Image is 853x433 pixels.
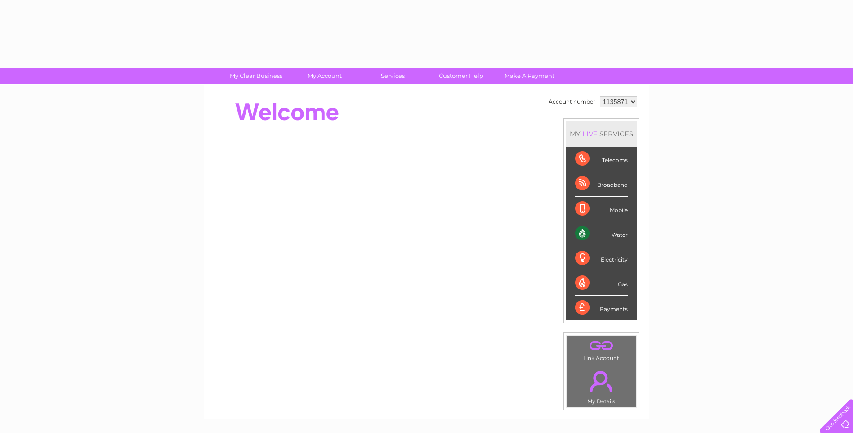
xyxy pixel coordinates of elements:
div: Payments [575,296,628,320]
a: Services [356,68,430,84]
a: . [569,365,634,397]
div: LIVE [581,130,599,138]
div: Water [575,221,628,246]
div: Telecoms [575,147,628,171]
a: Make A Payment [492,68,567,84]
div: Electricity [575,246,628,271]
td: Account number [546,94,598,109]
a: . [569,338,634,354]
a: Customer Help [424,68,498,84]
div: Broadband [575,171,628,196]
a: My Account [287,68,362,84]
div: Gas [575,271,628,296]
td: My Details [567,363,636,407]
div: MY SERVICES [566,121,637,147]
div: Mobile [575,197,628,221]
td: Link Account [567,335,636,364]
a: My Clear Business [219,68,293,84]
